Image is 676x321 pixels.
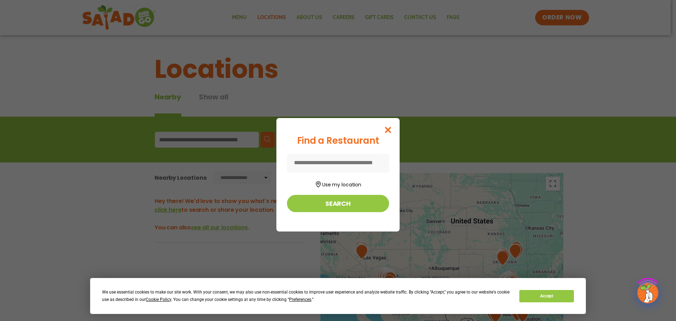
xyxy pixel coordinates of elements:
button: Accept [519,290,574,302]
div: Find a Restaurant [287,134,389,148]
button: Search [287,195,389,212]
button: Use my location [287,179,389,189]
span: Preferences [289,297,311,302]
span: Cookie Policy [146,297,171,302]
div: Cookie Consent Prompt [90,278,586,314]
div: We use essential cookies to make our site work. With your consent, we may also use non-essential ... [102,289,511,303]
button: Close modal [377,118,400,142]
